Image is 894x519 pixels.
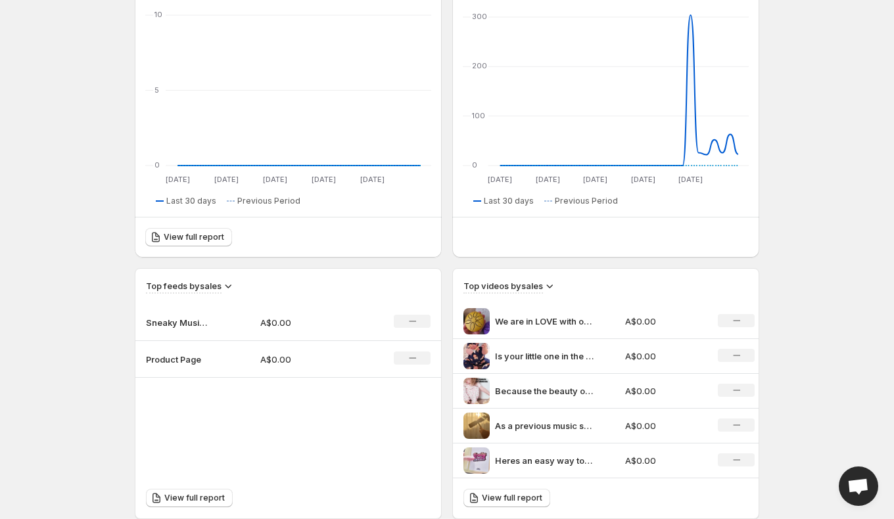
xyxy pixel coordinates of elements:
text: 200 [472,61,487,70]
span: View full report [164,493,225,503]
p: A$0.00 [625,384,703,397]
text: [DATE] [678,175,703,184]
img: As a previous music school owner and strong proponent of sustainability we are excited to offer t... [463,413,490,439]
text: [DATE] [631,175,655,184]
text: [DATE] [360,175,385,184]
text: [DATE] [214,175,239,184]
text: [DATE] [583,175,607,184]
a: View full report [146,489,233,507]
p: A$0.00 [625,315,703,328]
p: A$0.00 [625,350,703,363]
span: View full report [164,232,224,242]
text: 0 [154,160,160,169]
span: Previous Period [237,196,300,206]
p: A$0.00 [260,316,354,329]
p: We are in LOVE with our new Mini Steel Drums Launching on our site [DATE] [495,315,594,328]
img: Because the beauty of music play Its not about doing it right - its about those moments where the... [463,378,490,404]
text: [DATE] [263,175,287,184]
p: A$0.00 [625,419,703,432]
p: Because the beauty of music play Its not about doing it right - its about those moments where the... [495,384,594,397]
text: 10 [154,10,162,19]
text: 300 [472,12,487,21]
text: [DATE] [166,175,190,184]
text: [DATE] [536,175,560,184]
text: 5 [154,85,159,95]
h3: Top videos by sales [463,279,543,292]
span: Last 30 days [166,196,216,206]
span: Last 30 days [484,196,534,206]
a: View full report [145,228,232,246]
text: 0 [472,160,477,169]
h3: Top feeds by sales [146,279,222,292]
a: View full report [463,489,550,507]
p: Is your little one in the mouth bang drop phase [495,350,594,363]
p: Heres an easy way to learn music rhythms even as young as [DEMOGRAPHIC_DATA] Introducing Fruity B... [495,454,594,467]
img: Is your little one in the mouth bang drop phase [463,343,490,369]
span: View full report [482,493,542,503]
p: Product Page [146,353,212,366]
span: Previous Period [555,196,618,206]
text: [DATE] [488,175,512,184]
a: Open chat [839,466,878,506]
text: [DATE] [312,175,336,184]
p: Sneaky Music Store Instagram [146,316,212,329]
img: Heres an easy way to learn music rhythms even as young as 3 years old Introducing Fruity Beats cards [463,447,490,474]
img: We are in LOVE with our new Mini Steel Drums Launching on our site tomorrow [463,308,490,334]
p: A$0.00 [260,353,354,366]
p: As a previous music school owner and strong proponent of sustainability we are excited to offer t... [495,419,594,432]
p: A$0.00 [625,454,703,467]
text: 100 [472,111,485,120]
